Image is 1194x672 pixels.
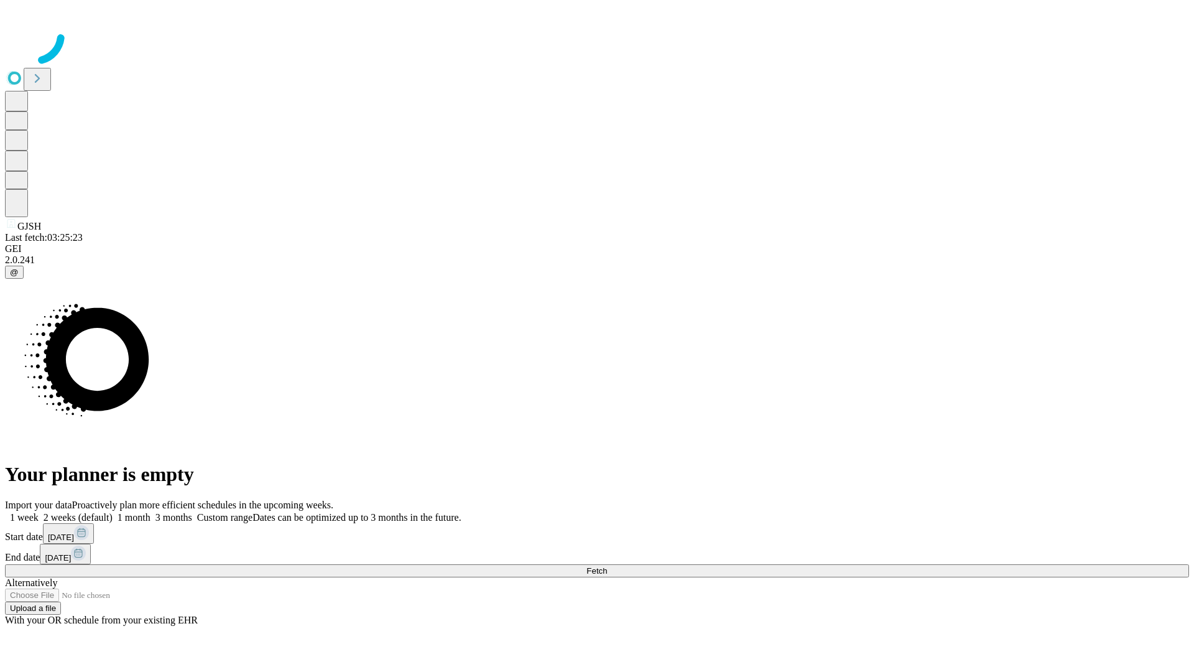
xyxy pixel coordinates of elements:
[5,463,1189,486] h1: Your planner is empty
[43,523,94,544] button: [DATE]
[17,221,41,231] span: GJSH
[5,254,1189,266] div: 2.0.241
[45,553,71,562] span: [DATE]
[10,512,39,523] span: 1 week
[5,232,83,243] span: Last fetch: 03:25:23
[586,566,607,576] span: Fetch
[5,266,24,279] button: @
[10,268,19,277] span: @
[5,243,1189,254] div: GEI
[44,512,113,523] span: 2 weeks (default)
[5,615,198,625] span: With your OR schedule from your existing EHR
[5,602,61,615] button: Upload a file
[5,564,1189,577] button: Fetch
[5,544,1189,564] div: End date
[5,500,72,510] span: Import your data
[118,512,150,523] span: 1 month
[72,500,333,510] span: Proactively plan more efficient schedules in the upcoming weeks.
[155,512,192,523] span: 3 months
[197,512,252,523] span: Custom range
[48,533,74,542] span: [DATE]
[40,544,91,564] button: [DATE]
[5,577,57,588] span: Alternatively
[5,523,1189,544] div: Start date
[252,512,461,523] span: Dates can be optimized up to 3 months in the future.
